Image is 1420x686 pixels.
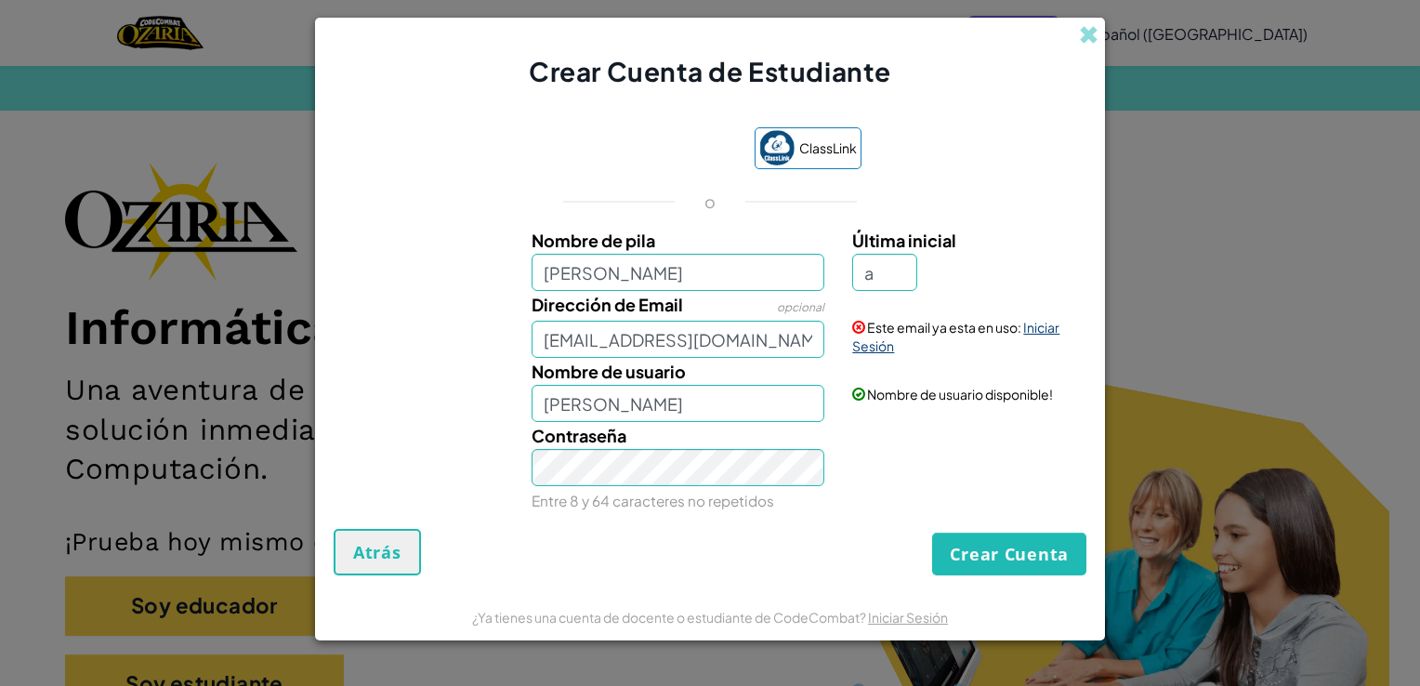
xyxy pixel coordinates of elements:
[852,319,1059,354] a: Iniciar Sesión
[532,492,774,509] small: Entre 8 y 64 caracteres no repetidos
[932,533,1086,575] button: Crear Cuenta
[532,230,655,251] span: Nombre de pila
[867,319,1021,336] span: Este email ya esta en uso:
[532,361,686,382] span: Nombre de usuario
[799,135,857,162] span: ClassLink
[529,55,891,87] span: Crear Cuenta de Estudiante
[704,191,716,213] p: o
[868,609,948,626] a: Iniciar Sesión
[550,129,745,170] iframe: Botón de Acceder con Google
[852,230,956,251] span: Última inicial
[532,294,683,315] span: Dirección de Email
[353,541,401,563] span: Atrás
[759,130,795,165] img: classlink-logo-small.png
[532,425,626,446] span: Contraseña
[472,609,868,626] span: ¿Ya tienes una cuenta de docente o estudiante de CodeCombat?
[777,300,824,314] span: opcional
[867,386,1053,402] span: Nombre de usuario disponible!
[334,529,421,575] button: Atrás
